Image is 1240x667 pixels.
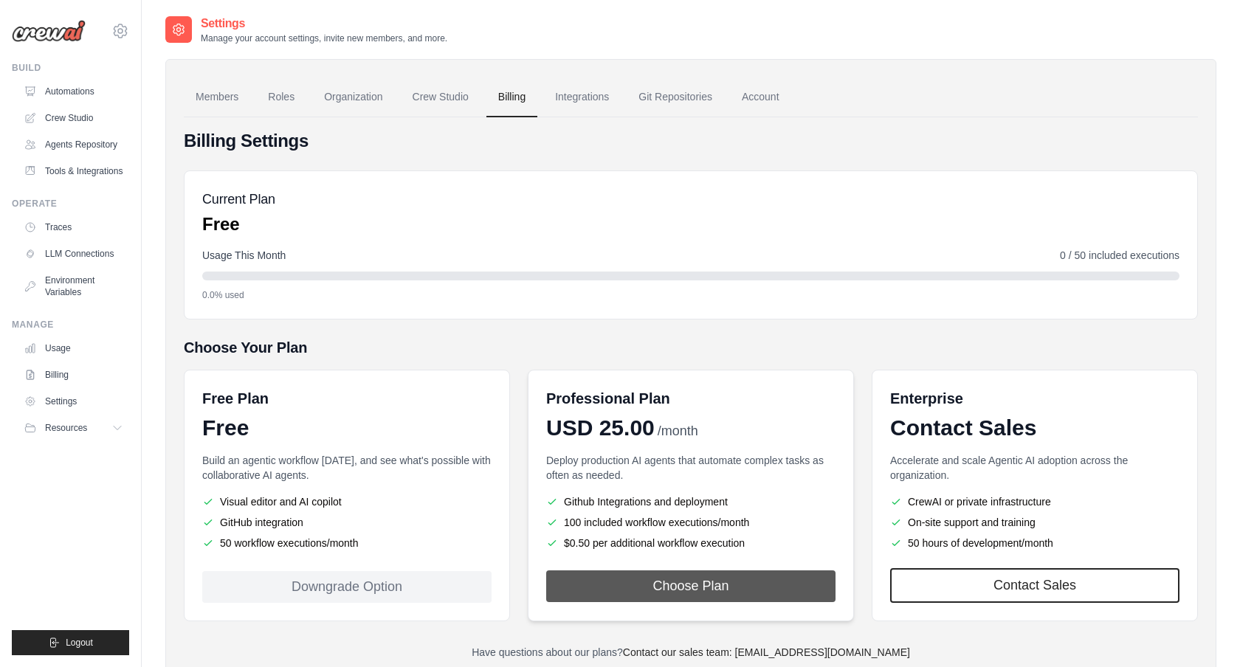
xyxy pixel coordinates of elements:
div: Downgrade Option [202,571,492,603]
a: Environment Variables [18,269,129,304]
li: 100 included workflow executions/month [546,515,836,530]
li: GitHub integration [202,515,492,530]
h5: Choose Your Plan [184,337,1198,358]
p: Manage your account settings, invite new members, and more. [201,32,447,44]
a: Settings [18,390,129,413]
span: 0.0% used [202,289,244,301]
h6: Professional Plan [546,388,670,409]
h5: Current Plan [202,189,275,210]
a: Agents Repository [18,133,129,156]
h6: Enterprise [890,388,1179,409]
img: Logo [12,20,86,42]
a: Contact our sales team: [EMAIL_ADDRESS][DOMAIN_NAME] [623,646,910,658]
div: Contact Sales [890,415,1179,441]
div: Operate [12,198,129,210]
a: Billing [486,77,537,117]
a: Crew Studio [18,106,129,130]
button: Logout [12,630,129,655]
h4: Billing Settings [184,129,1198,153]
a: LLM Connections [18,242,129,266]
a: Git Repositories [627,77,724,117]
li: $0.50 per additional workflow execution [546,536,836,550]
li: 50 hours of development/month [890,536,1179,550]
button: Choose Plan [546,570,836,602]
div: Free [202,415,492,441]
a: Billing [18,363,129,387]
a: Automations [18,80,129,103]
span: Usage This Month [202,248,286,263]
li: Github Integrations and deployment [546,494,836,509]
a: Contact Sales [890,568,1179,603]
a: Traces [18,215,129,239]
li: 50 workflow executions/month [202,536,492,550]
li: CrewAI or private infrastructure [890,494,1179,509]
a: Organization [312,77,394,117]
button: Resources [18,416,129,440]
a: Roles [256,77,306,117]
div: Manage [12,319,129,331]
a: Integrations [543,77,621,117]
p: Build an agentic workflow [DATE], and see what's possible with collaborative AI agents. [202,453,492,483]
span: Logout [66,637,93,649]
a: Crew Studio [401,77,480,117]
h2: Settings [201,15,447,32]
span: Resources [45,422,87,434]
a: Account [730,77,791,117]
li: Visual editor and AI copilot [202,494,492,509]
p: Deploy production AI agents that automate complex tasks as often as needed. [546,453,836,483]
p: Accelerate and scale Agentic AI adoption across the organization. [890,453,1179,483]
a: Usage [18,336,129,360]
span: /month [658,421,698,441]
a: Members [184,77,250,117]
li: On-site support and training [890,515,1179,530]
h6: Free Plan [202,388,269,409]
a: Tools & Integrations [18,159,129,183]
div: Build [12,62,129,74]
p: Free [202,212,275,236]
span: USD 25.00 [546,415,655,441]
p: Have questions about our plans? [184,645,1198,660]
span: 0 / 50 included executions [1060,248,1179,263]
